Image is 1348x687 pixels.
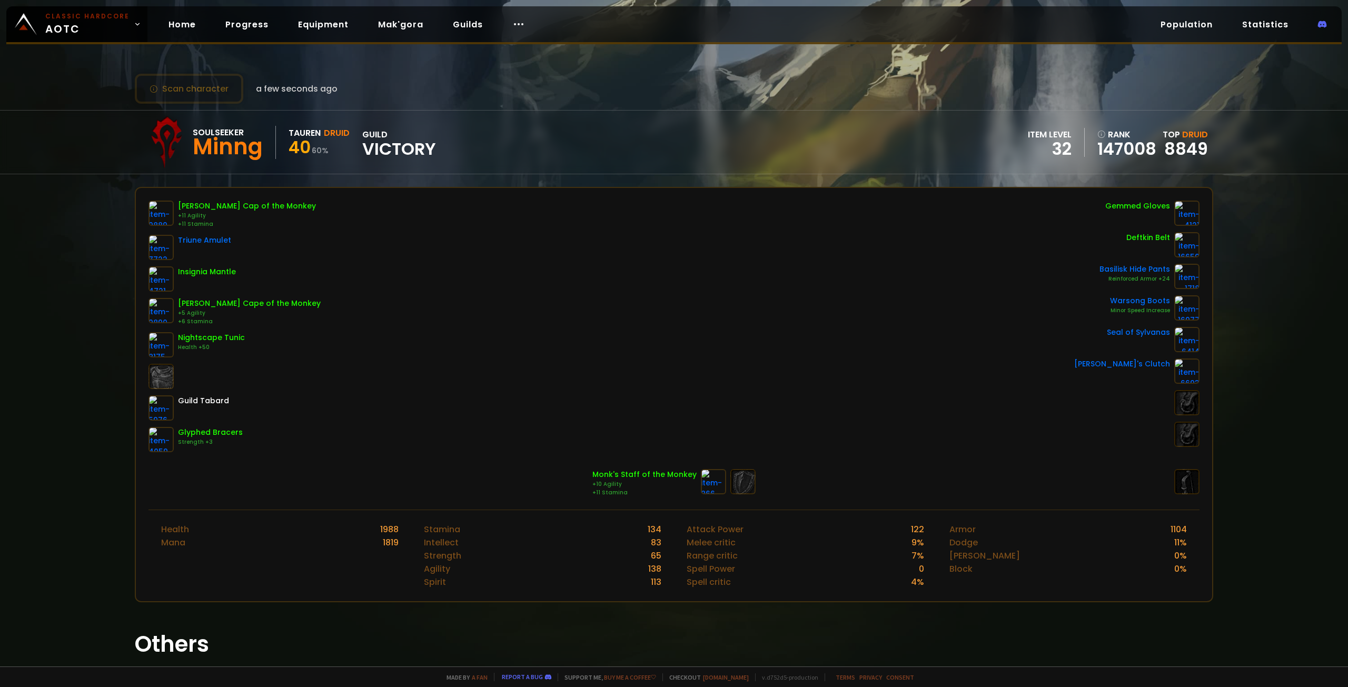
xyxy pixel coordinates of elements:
span: a few seconds ago [256,82,338,95]
div: 9 % [911,536,924,549]
img: item-16977 [1174,295,1200,321]
div: Spell Power [687,562,735,575]
div: Intellect [424,536,459,549]
div: Druid [324,126,350,140]
span: Support me, [558,673,656,681]
a: Population [1152,14,1221,35]
div: [PERSON_NAME] Cap of the Monkey [178,201,316,212]
div: Strength [424,549,461,562]
a: Classic HardcoreAOTC [6,6,147,42]
div: 0 [919,562,924,575]
div: Health +50 [178,343,245,352]
div: 1819 [383,536,399,549]
a: Buy me a coffee [604,673,656,681]
div: Dodge [949,536,978,549]
div: rank [1097,128,1156,141]
div: Spirit [424,575,446,589]
img: item-5976 [148,395,174,421]
div: +11 Stamina [592,489,697,497]
div: 1104 [1171,523,1187,536]
button: Scan character [135,74,243,104]
div: Guild Tabard [178,395,229,406]
div: Minor Speed Increase [1110,306,1170,315]
a: Report a bug [502,673,543,681]
div: Seal of Sylvanas [1107,327,1170,338]
img: item-9889 [148,201,174,226]
img: item-4721 [148,266,174,292]
div: 134 [648,523,661,536]
div: Attack Power [687,523,744,536]
div: Monk's Staff of the Monkey [592,469,697,480]
span: AOTC [45,12,130,37]
div: 32 [1028,141,1072,157]
a: Home [160,14,204,35]
div: 0 % [1174,562,1187,575]
div: 0 % [1174,549,1187,562]
div: Mana [161,536,185,549]
div: Minng [193,139,263,155]
div: Basilisk Hide Pants [1099,264,1170,275]
a: Statistics [1234,14,1297,35]
div: Top [1163,128,1208,141]
span: v. d752d5 - production [755,673,818,681]
img: item-1718 [1174,264,1200,289]
div: 65 [651,549,661,562]
div: item level [1028,128,1072,141]
div: guild [362,128,436,157]
a: Consent [886,673,914,681]
div: +10 Agility [592,480,697,489]
a: 8849 [1164,137,1208,161]
div: 138 [648,562,661,575]
a: a fan [472,673,488,681]
img: item-4121 [1174,201,1200,226]
span: 40 [289,135,311,159]
img: item-8175 [148,332,174,357]
div: Agility [424,562,450,575]
a: Terms [836,673,855,681]
div: [PERSON_NAME] [949,549,1020,562]
div: Range critic [687,549,738,562]
div: Glyphed Bracers [178,427,243,438]
div: Spell critic [687,575,731,589]
div: Reinforced Armor +24 [1099,275,1170,283]
div: Soulseeker [193,126,263,139]
small: 60 % [312,145,329,156]
span: Checkout [662,673,749,681]
small: Classic Hardcore [45,12,130,21]
div: 122 [911,523,924,536]
a: Guilds [444,14,491,35]
a: Equipment [290,14,357,35]
div: Triune Amulet [178,235,231,246]
div: 113 [651,575,661,589]
a: Progress [217,14,277,35]
a: Mak'gora [370,14,432,35]
div: Block [949,562,973,575]
div: Melee critic [687,536,736,549]
img: item-4059 [148,427,174,452]
div: 1988 [380,523,399,536]
div: +6 Stamina [178,317,321,326]
div: 83 [651,536,661,549]
div: 4 % [911,575,924,589]
div: Strength +3 [178,438,243,446]
span: Made by [440,673,488,681]
div: [PERSON_NAME] Cape of the Monkey [178,298,321,309]
div: Deftkin Belt [1126,232,1170,243]
div: +11 Stamina [178,220,316,228]
div: +11 Agility [178,212,316,220]
img: item-6414 [1174,327,1200,352]
div: [PERSON_NAME]'s Clutch [1074,359,1170,370]
a: [DOMAIN_NAME] [703,673,749,681]
img: item-6693 [1174,359,1200,384]
div: Insignia Mantle [178,266,236,277]
div: Health [161,523,189,536]
div: Gemmed Gloves [1105,201,1170,212]
div: Warsong Boots [1110,295,1170,306]
div: 7 % [911,549,924,562]
div: Stamina [424,523,460,536]
div: +5 Agility [178,309,321,317]
div: Tauren [289,126,321,140]
a: Privacy [859,673,882,681]
img: item-7722 [148,235,174,260]
a: 147008 [1097,141,1156,157]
